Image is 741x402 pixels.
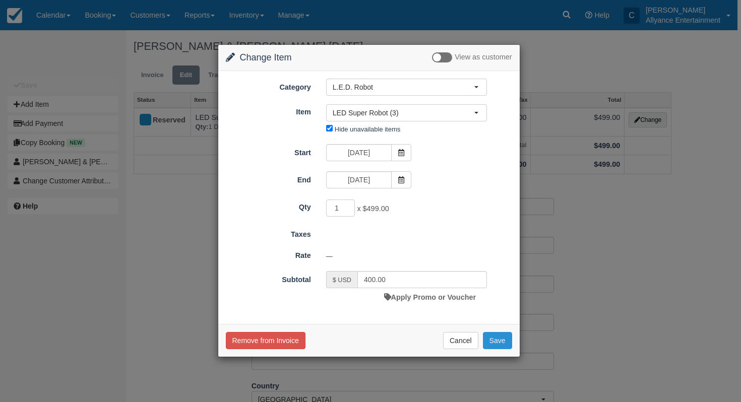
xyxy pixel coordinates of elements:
[218,271,319,285] label: Subtotal
[218,103,319,117] label: Item
[326,199,355,217] input: Qty
[319,248,520,264] div: —
[443,332,478,349] button: Cancel
[335,125,400,133] label: Hide unavailable items
[455,53,512,61] span: View as customer
[326,104,487,121] button: LED Super Robot (3)
[218,226,319,240] label: Taxes
[326,79,487,96] button: L.E.D. Robot
[218,247,319,261] label: Rate
[226,332,305,349] button: Remove from Invoice
[333,82,474,92] span: L.E.D. Robot
[483,332,512,349] button: Save
[218,198,319,213] label: Qty
[333,108,474,118] span: LED Super Robot (3)
[218,79,319,93] label: Category
[218,171,319,185] label: End
[333,277,351,284] small: $ USD
[240,52,292,62] span: Change Item
[218,144,319,158] label: Start
[384,293,476,301] a: Apply Promo or Voucher
[357,205,389,213] span: x $499.00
